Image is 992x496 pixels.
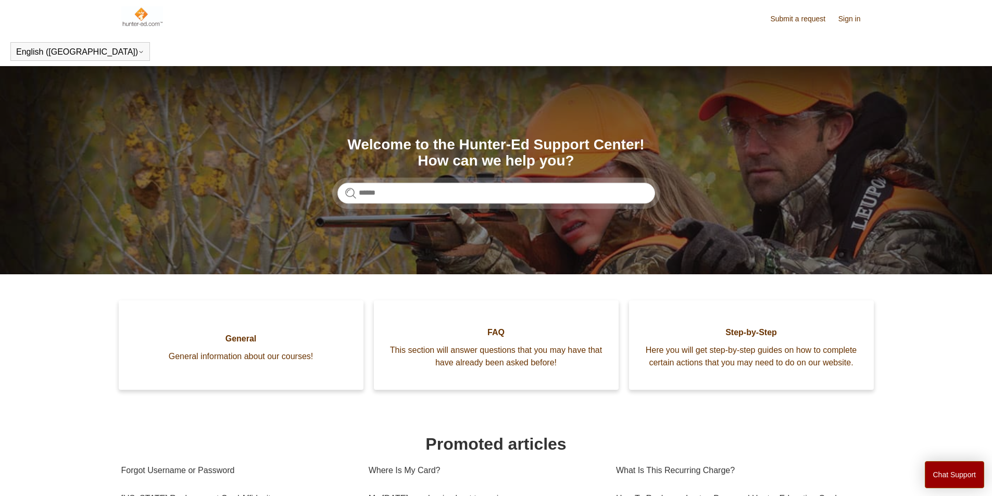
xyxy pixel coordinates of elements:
[770,14,836,24] a: Submit a request
[390,344,603,369] span: This section will answer questions that you may have that have already been asked before!
[645,326,858,339] span: Step-by-Step
[369,456,600,485] a: Where Is My Card?
[119,300,363,390] a: General General information about our courses!
[337,183,655,204] input: Search
[645,344,858,369] span: Here you will get step-by-step guides on how to complete certain actions that you may need to do ...
[374,300,619,390] a: FAQ This section will answer questions that you may have that have already been asked before!
[16,47,144,57] button: English ([GEOGRAPHIC_DATA])
[390,326,603,339] span: FAQ
[838,14,871,24] a: Sign in
[925,461,985,488] button: Chat Support
[134,333,348,345] span: General
[121,6,164,27] img: Hunter-Ed Help Center home page
[629,300,874,390] a: Step-by-Step Here you will get step-by-step guides on how to complete certain actions that you ma...
[616,456,863,485] a: What Is This Recurring Charge?
[121,456,353,485] a: Forgot Username or Password
[337,137,655,169] h1: Welcome to the Hunter-Ed Support Center! How can we help you?
[134,350,348,363] span: General information about our courses!
[121,431,871,456] h1: Promoted articles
